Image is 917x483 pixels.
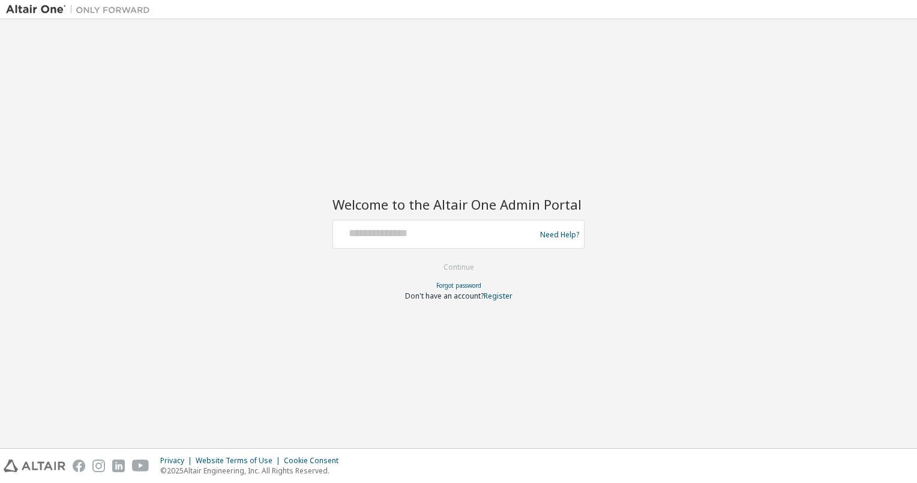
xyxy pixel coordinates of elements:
h2: Welcome to the Altair One Admin Portal [332,196,585,213]
img: Altair One [6,4,156,16]
div: Cookie Consent [284,456,346,466]
span: Don't have an account? [405,291,484,301]
p: © 2025 Altair Engineering, Inc. All Rights Reserved. [160,466,346,476]
a: Need Help? [540,234,579,235]
img: youtube.svg [132,460,149,472]
img: facebook.svg [73,460,85,472]
a: Forgot password [436,281,481,290]
div: Website Terms of Use [196,456,284,466]
img: instagram.svg [92,460,105,472]
img: linkedin.svg [112,460,125,472]
div: Privacy [160,456,196,466]
a: Register [484,291,513,301]
img: altair_logo.svg [4,460,65,472]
